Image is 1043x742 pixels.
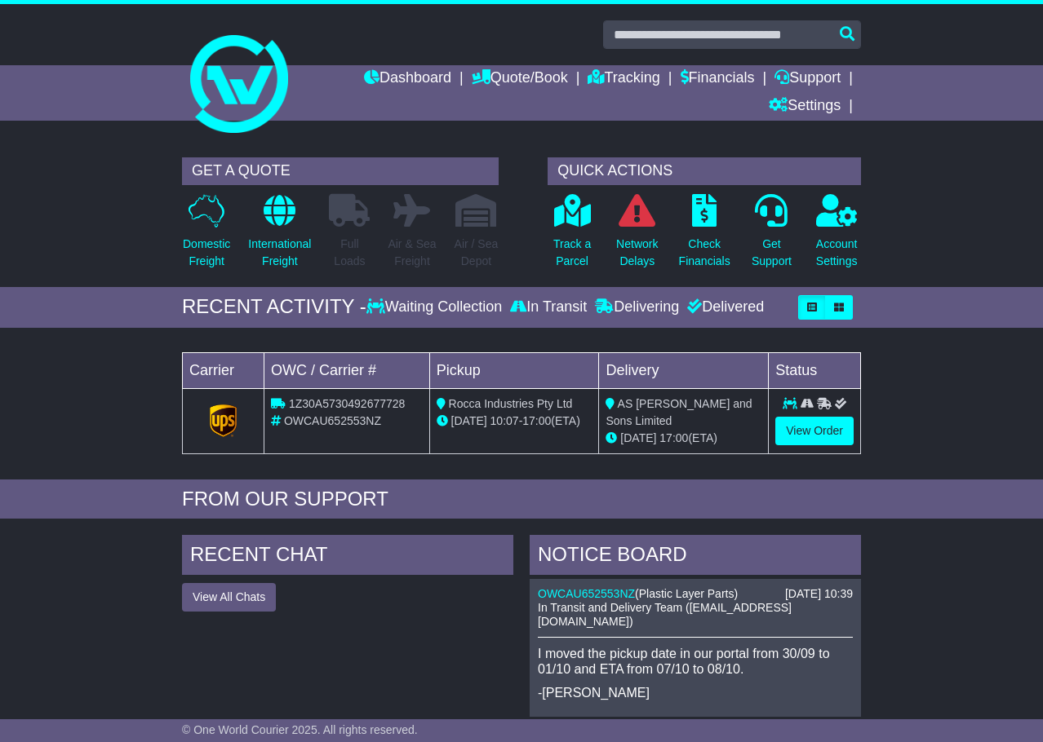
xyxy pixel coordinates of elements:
[248,236,311,270] p: International Freight
[538,587,853,601] div: ( )
[774,65,841,93] a: Support
[210,404,237,437] img: GetCarrierServiceLogo
[816,236,858,270] p: Account Settings
[182,488,861,511] div: FROM OUR SUPPORT
[615,193,659,279] a: NetworkDelays
[183,236,230,270] p: Domestic Freight
[449,397,573,410] span: Rocca Industries Pty Ltd
[247,193,312,279] a: InternationalFreight
[522,414,551,427] span: 17:00
[183,352,264,388] td: Carrier
[182,193,231,279] a: DomesticFreight
[678,193,731,279] a: CheckFinancials
[429,352,599,388] td: Pickup
[530,535,861,579] div: NOTICE BOARD
[769,93,841,121] a: Settings
[683,298,764,316] div: Delivered
[538,587,635,600] a: OWCAU652553NZ
[769,352,861,388] td: Status
[751,193,792,279] a: GetSupport
[329,236,370,270] p: Full Loads
[264,352,430,388] td: OWC / Carrier #
[490,414,519,427] span: 10:07
[538,601,792,628] span: In Transit and Delivery Team ([EMAIL_ADDRESS][DOMAIN_NAME])
[364,65,451,93] a: Dashboard
[606,430,761,447] div: (ETA)
[606,397,752,427] span: AS [PERSON_NAME] and Sons Limited
[388,236,436,270] p: Air & Sea Freight
[182,723,418,736] span: © One World Courier 2025. All rights reserved.
[620,431,656,444] span: [DATE]
[591,298,683,316] div: Delivering
[588,65,659,93] a: Tracking
[679,236,730,270] p: Check Financials
[182,295,366,319] div: RECENT ACTIVITY -
[182,535,513,579] div: RECENT CHAT
[284,414,381,427] span: OWCAU652553NZ
[289,397,405,410] span: 1Z30A5730492677728
[775,417,854,445] a: View Order
[455,236,499,270] p: Air / Sea Depot
[639,587,735,600] span: Plastic Layer Parts
[681,65,755,93] a: Financials
[437,413,593,430] div: - (ETA)
[553,236,591,270] p: Track a Parcel
[538,685,853,700] p: -[PERSON_NAME]
[182,583,276,612] button: View All Chats
[553,193,592,279] a: Track aParcel
[815,193,859,279] a: AccountSettings
[451,414,487,427] span: [DATE]
[472,65,568,93] a: Quote/Book
[599,352,769,388] td: Delivery
[538,646,853,677] p: I moved the pickup date in our portal from 30/09 to 01/10 and ETA from 07/10 to 08/10.
[548,157,861,185] div: QUICK ACTIONS
[752,236,792,270] p: Get Support
[506,298,591,316] div: In Transit
[182,157,499,185] div: GET A QUOTE
[785,587,853,601] div: [DATE] 10:39
[366,298,506,316] div: Waiting Collection
[659,431,688,444] span: 17:00
[616,236,658,270] p: Network Delays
